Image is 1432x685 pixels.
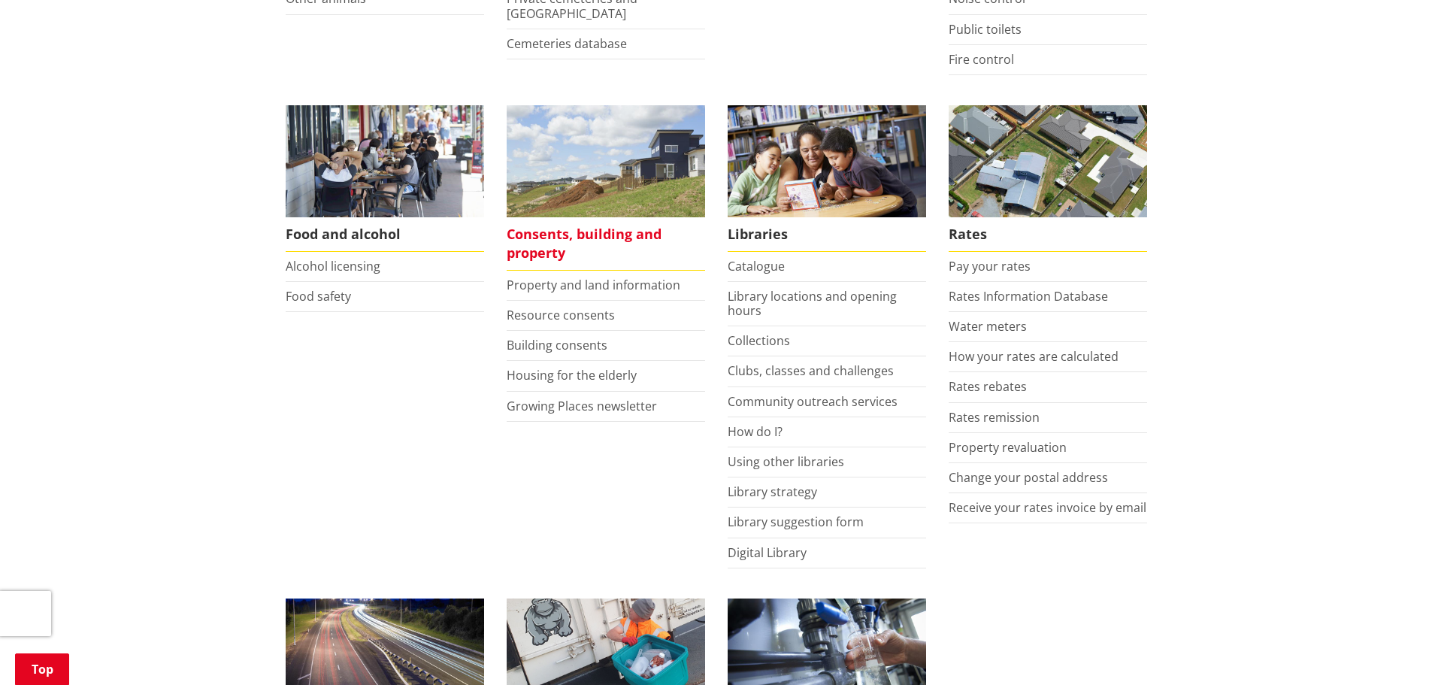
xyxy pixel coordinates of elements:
[728,288,897,319] a: Library locations and opening hours
[728,483,817,500] a: Library strategy
[728,514,864,530] a: Library suggestion form
[728,217,926,252] span: Libraries
[949,499,1146,516] a: Receive your rates invoice by email
[728,393,898,410] a: Community outreach services
[949,348,1119,365] a: How your rates are calculated
[728,453,844,470] a: Using other libraries
[507,307,615,323] a: Resource consents
[728,332,790,349] a: Collections
[949,469,1108,486] a: Change your postal address
[949,21,1022,38] a: Public toilets
[15,653,69,685] a: Top
[949,51,1014,68] a: Fire control
[728,258,785,274] a: Catalogue
[507,35,627,52] a: Cemeteries database
[507,105,705,271] a: New Pokeno housing development Consents, building and property
[507,105,705,217] img: Land and property thumbnail
[507,277,680,293] a: Property and land information
[949,217,1147,252] span: Rates
[949,439,1067,456] a: Property revaluation
[949,409,1040,426] a: Rates remission
[286,258,380,274] a: Alcohol licensing
[286,288,351,305] a: Food safety
[949,258,1031,274] a: Pay your rates
[728,544,807,561] a: Digital Library
[286,105,484,252] a: Food and Alcohol in the Waikato Food and alcohol
[728,423,783,440] a: How do I?
[507,337,607,353] a: Building consents
[286,217,484,252] span: Food and alcohol
[949,105,1147,217] img: Rates-thumbnail
[949,288,1108,305] a: Rates Information Database
[949,378,1027,395] a: Rates rebates
[507,398,657,414] a: Growing Places newsletter
[949,105,1147,252] a: Pay your rates online Rates
[949,318,1027,335] a: Water meters
[728,362,894,379] a: Clubs, classes and challenges
[507,367,637,383] a: Housing for the elderly
[286,105,484,217] img: Food and Alcohol in the Waikato
[1363,622,1417,676] iframe: Messenger Launcher
[728,105,926,252] a: Library membership is free to everyone who lives in the Waikato district. Libraries
[507,217,705,271] span: Consents, building and property
[728,105,926,217] img: Waikato District Council libraries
